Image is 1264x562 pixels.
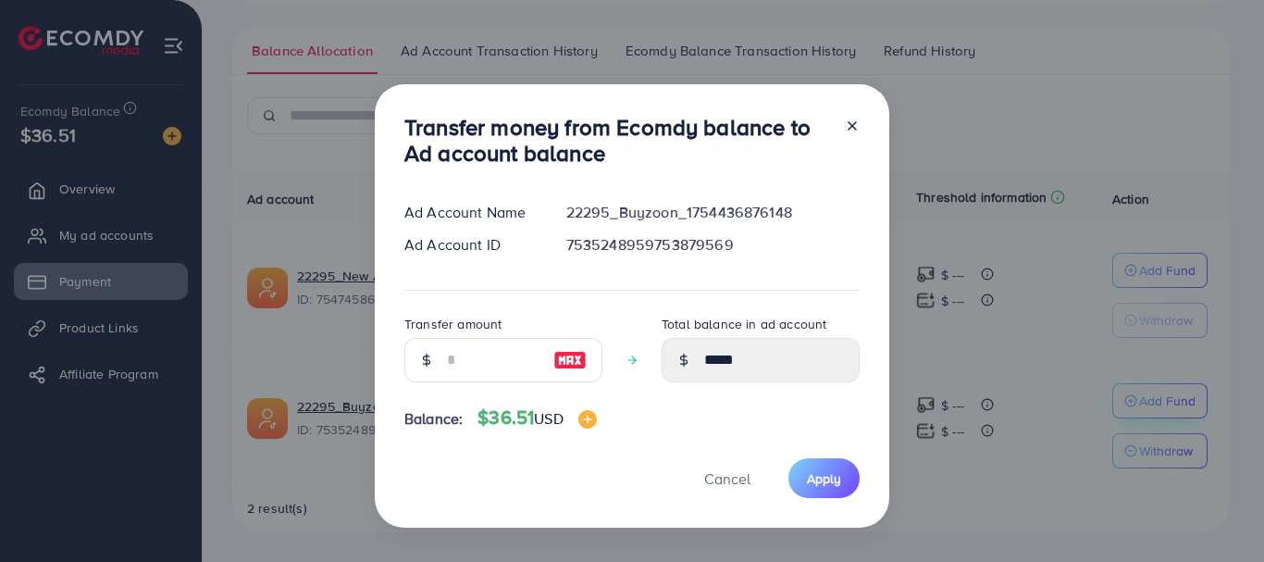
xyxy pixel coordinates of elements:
div: 7535248959753879569 [551,234,874,256]
h3: Transfer money from Ecomdy balance to Ad account balance [404,114,830,168]
div: Ad Account ID [390,234,551,256]
label: Transfer amount [404,315,502,333]
iframe: Chat [1185,479,1250,548]
img: image [553,349,587,371]
button: Apply [788,458,860,498]
div: 22295_Buyzoon_1754436876148 [551,202,874,223]
span: USD [534,408,563,429]
span: Cancel [704,468,750,489]
button: Cancel [681,458,774,498]
span: Apply [807,469,841,488]
div: Ad Account Name [390,202,551,223]
img: image [578,410,597,429]
h4: $36.51 [477,406,596,430]
span: Balance: [404,408,463,430]
label: Total balance in ad account [662,315,826,333]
